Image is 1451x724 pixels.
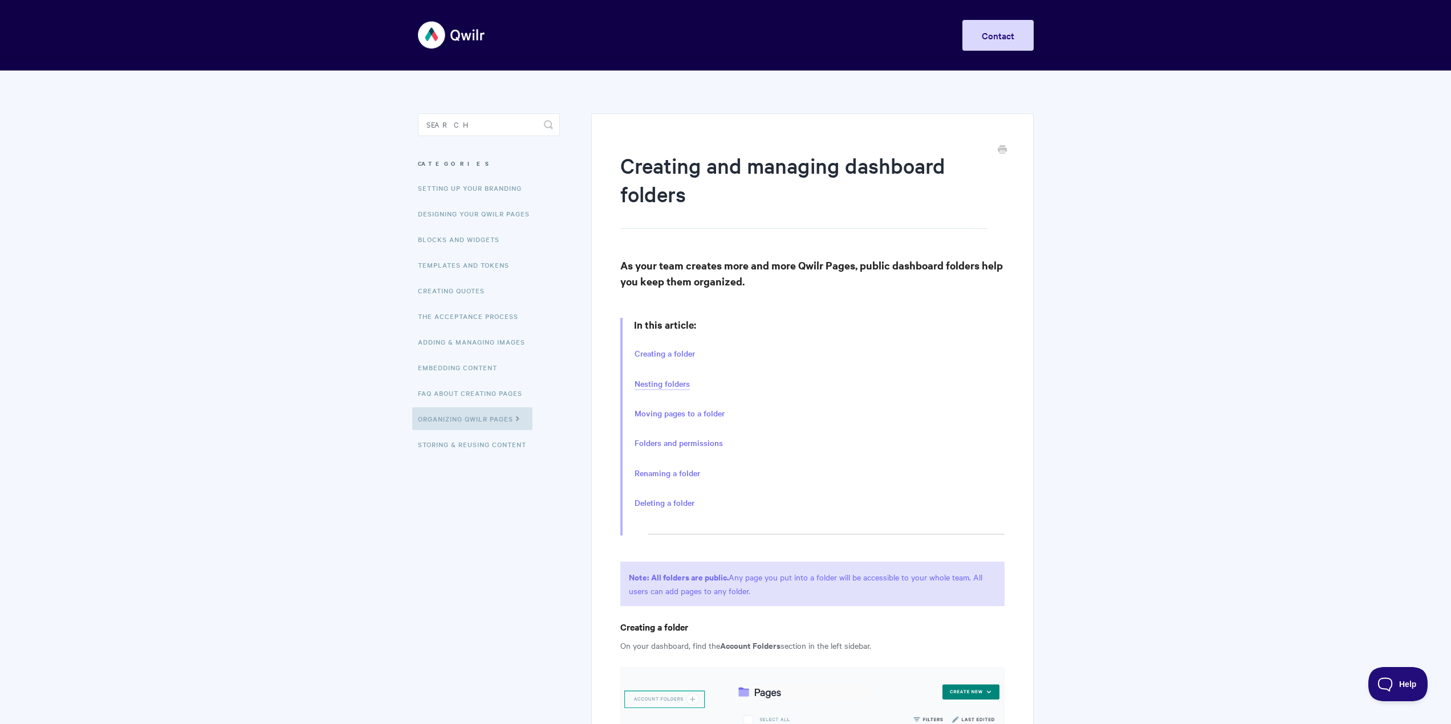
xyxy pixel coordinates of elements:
a: Creating Quotes [418,279,493,302]
p: Any page you put into a folder will be accessible to your whole team. All users can add pages to ... [620,562,1004,606]
a: Print this Article [998,144,1007,157]
img: Qwilr Help Center [418,14,486,56]
input: Search [418,113,560,136]
strong: Account Folders [720,639,781,651]
strong: ll folders are public. [657,571,729,583]
a: Moving pages to a folder [635,407,725,420]
a: Setting up your Branding [418,177,530,199]
h3: Categories [418,153,560,174]
a: Nesting folders [635,378,690,390]
a: FAQ About Creating Pages [418,382,531,404]
a: Embedding Content [418,356,506,379]
h3: As your team creates more and more Qwilr Pages, public dashboard folders help you keep them organ... [620,257,1004,289]
a: Adding & Managing Images [418,330,534,353]
a: The Acceptance Process [418,305,527,328]
h4: Creating a folder [620,620,1004,634]
a: Folders and permissions [635,437,723,449]
strong: Note: [629,571,649,583]
a: Deleting a folder [635,497,694,509]
iframe: Toggle Customer Support [1368,667,1428,701]
strong: In this article: [634,318,696,332]
a: Creating a folder [635,347,695,360]
p: On your dashboard, find the section in the left sidebar. [620,639,1004,652]
a: Designing Your Qwilr Pages [418,202,538,225]
a: Storing & Reusing Content [418,433,535,456]
a: Renaming a folder [635,467,700,480]
a: Contact [962,20,1034,51]
a: Templates and Tokens [418,253,518,276]
a: Blocks and Widgets [418,228,508,251]
h1: Creating and managing dashboard folders [620,151,987,229]
a: Organizing Qwilr Pages [412,407,533,430]
strong: A [651,571,657,583]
